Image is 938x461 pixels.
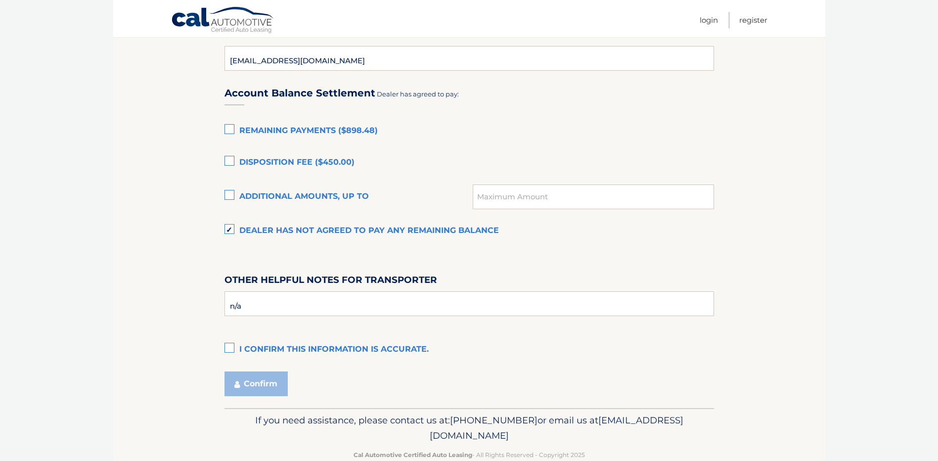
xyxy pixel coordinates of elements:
[224,273,437,291] label: Other helpful notes for transporter
[224,187,473,207] label: Additional amounts, up to
[473,184,714,209] input: Maximum Amount
[224,340,714,360] label: I confirm this information is accurate.
[171,6,275,35] a: Cal Automotive
[231,450,708,460] p: - All Rights Reserved - Copyright 2025
[224,371,288,396] button: Confirm
[231,413,708,444] p: If you need assistance, please contact us at: or email us at
[354,451,472,459] strong: Cal Automotive Certified Auto Leasing
[700,12,718,28] a: Login
[450,415,537,426] span: [PHONE_NUMBER]
[224,87,375,99] h3: Account Balance Settlement
[224,153,714,173] label: Disposition Fee ($450.00)
[224,221,714,241] label: Dealer has not agreed to pay any remaining balance
[224,121,714,141] label: Remaining Payments ($898.48)
[739,12,767,28] a: Register
[377,90,459,98] span: Dealer has agreed to pay:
